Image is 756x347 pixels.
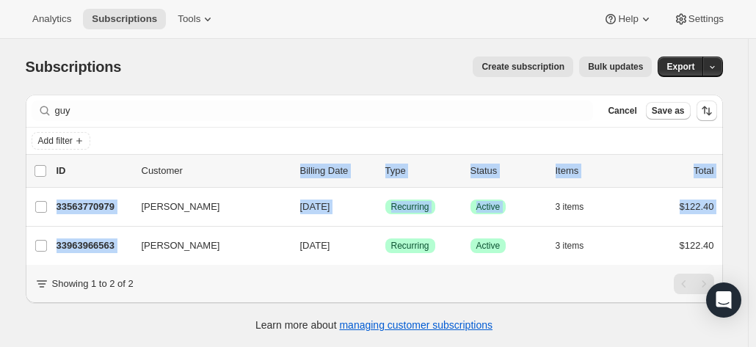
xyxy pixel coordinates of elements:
[178,13,200,25] span: Tools
[32,132,90,150] button: Add filter
[618,13,638,25] span: Help
[473,56,573,77] button: Create subscription
[142,164,288,178] p: Customer
[652,105,685,117] span: Save as
[674,274,714,294] nav: Pagination
[52,277,134,291] p: Showing 1 to 2 of 2
[83,9,166,29] button: Subscriptions
[470,164,544,178] p: Status
[706,282,741,318] div: Open Intercom Messenger
[588,61,643,73] span: Bulk updates
[57,164,714,178] div: IDCustomerBilling DateTypeStatusItemsTotal
[169,9,224,29] button: Tools
[666,61,694,73] span: Export
[57,200,130,214] p: 33563770979
[300,201,330,212] span: [DATE]
[57,197,714,217] div: 33563770979[PERSON_NAME][DATE]SuccessRecurringSuccessActive3 items$122.40
[694,164,713,178] p: Total
[646,102,691,120] button: Save as
[57,238,130,253] p: 33963966563
[391,201,429,213] span: Recurring
[55,101,594,121] input: Filter subscribers
[665,9,733,29] button: Settings
[300,240,330,251] span: [DATE]
[142,200,220,214] span: [PERSON_NAME]
[556,235,600,256] button: 3 items
[133,234,280,257] button: [PERSON_NAME]
[92,13,157,25] span: Subscriptions
[608,105,636,117] span: Cancel
[680,201,714,212] span: $122.40
[23,9,80,29] button: Analytics
[556,197,600,217] button: 3 items
[385,164,459,178] div: Type
[688,13,724,25] span: Settings
[57,164,130,178] p: ID
[697,101,717,121] button: Sort the results
[391,240,429,252] span: Recurring
[595,9,661,29] button: Help
[300,164,374,178] p: Billing Date
[556,201,584,213] span: 3 items
[579,56,652,77] button: Bulk updates
[339,319,493,331] a: managing customer subscriptions
[602,102,642,120] button: Cancel
[556,240,584,252] span: 3 items
[255,318,493,332] p: Learn more about
[142,238,220,253] span: [PERSON_NAME]
[32,13,71,25] span: Analytics
[476,240,501,252] span: Active
[680,240,714,251] span: $122.40
[556,164,629,178] div: Items
[481,61,564,73] span: Create subscription
[38,135,73,147] span: Add filter
[57,235,714,256] div: 33963966563[PERSON_NAME][DATE]SuccessRecurringSuccessActive3 items$122.40
[476,201,501,213] span: Active
[133,195,280,219] button: [PERSON_NAME]
[26,59,122,75] span: Subscriptions
[658,56,703,77] button: Export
